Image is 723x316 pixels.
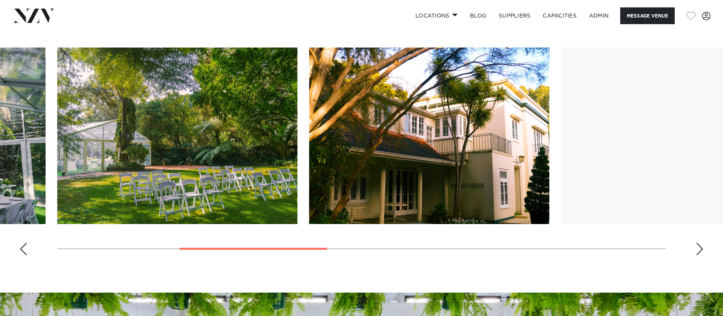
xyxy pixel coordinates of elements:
button: Message Venue [620,7,675,24]
a: SUPPLIERS [493,7,537,24]
swiper-slide: 4 / 10 [309,48,549,224]
img: nzv-logo.png [12,9,55,23]
a: Locations [409,7,464,24]
swiper-slide: 3 / 10 [57,48,297,224]
a: ADMIN [583,7,615,24]
a: BLOG [464,7,493,24]
a: Capacities [537,7,583,24]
